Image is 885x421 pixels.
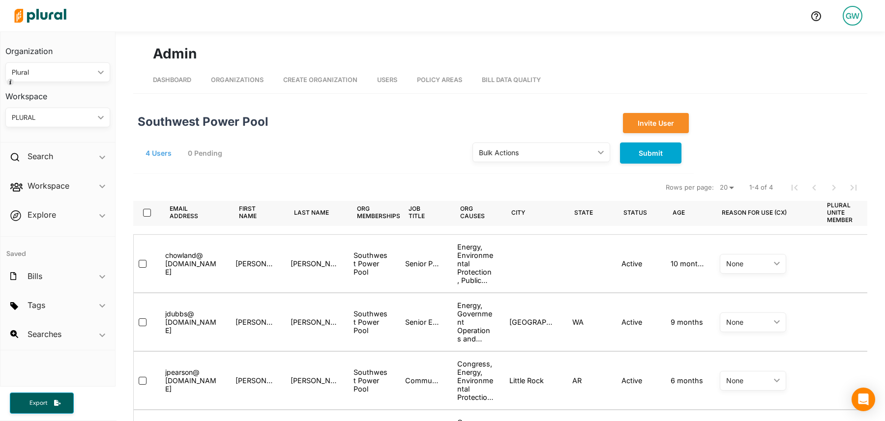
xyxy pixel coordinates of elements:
[457,243,494,284] div: Energy, Environmental Protection, Public Lands and Natural Resources, Science, Technology, Commun...
[283,66,357,93] a: Create Organization
[28,209,56,220] h2: Explore
[844,178,863,197] button: Last Page
[621,318,642,326] div: Active
[722,198,796,226] div: Reason for Use (CX)
[377,76,397,84] span: Users
[377,66,397,93] a: Users
[623,113,689,133] button: Invite User
[354,368,390,393] div: Southwest Power Pool
[354,309,390,335] div: Southwest Power Pool
[574,198,602,226] div: State
[409,198,444,226] div: Job title
[28,180,69,191] h2: Workspace
[827,201,860,224] div: Plural Unite Member
[0,237,115,261] h4: Saved
[405,376,442,385] div: Communications Coordinator
[804,178,824,197] button: Previous Page
[291,259,338,268] div: [PERSON_NAME]
[183,146,232,161] button: 0 Pending
[28,151,53,162] h2: Search
[726,318,770,326] div: None
[153,76,191,84] span: Dashboard
[574,209,593,216] div: State
[572,318,584,326] div: WA
[623,209,647,216] div: Status
[722,209,787,216] div: Reason for Use (CX)
[165,309,220,335] div: jdubbs @ [DOMAIN_NAME]
[5,82,110,104] h3: Workspace
[572,376,582,385] div: AR
[785,178,804,197] button: First Page
[165,368,220,393] div: jpearson @ [DOMAIN_NAME]
[357,198,409,226] div: Org Memberships
[511,198,534,226] div: City
[460,205,496,220] div: Org causes
[482,66,541,93] a: Bill Data Quality
[211,76,264,84] span: Organizations
[283,76,357,84] span: Create Organization
[236,376,275,385] div: [PERSON_NAME]
[835,2,870,29] a: GW
[479,147,594,158] div: Bulk Actions
[294,198,338,226] div: Last name
[671,318,703,326] div: 9 months
[357,205,400,220] div: Org Memberships
[153,43,848,64] h1: Admin
[417,76,462,84] span: Policy Areas
[10,393,74,414] button: Export
[621,376,642,385] div: Active
[354,251,390,276] div: Southwest Power Pool
[509,318,557,326] div: [GEOGRAPHIC_DATA]
[239,205,269,220] div: First name
[139,318,147,326] input: select-row-7215
[239,198,278,226] div: First name
[6,78,15,86] div: Tooltip anchor
[511,209,525,216] div: City
[671,259,704,268] div: 10 months
[139,377,147,385] input: select-row-8643
[460,198,496,226] div: Org causes
[621,259,642,268] div: Active
[824,178,844,197] button: Next Page
[12,112,94,123] div: PLURAL
[236,318,275,326] div: [PERSON_NAME]
[749,183,773,193] span: 1-4 of 4
[623,198,656,226] div: Status
[409,205,436,220] div: Job title
[12,67,94,78] div: Plural
[509,376,544,385] div: Little Rock
[294,209,329,216] div: Last name
[482,76,541,84] span: Bill Data Quality
[5,37,110,58] h3: Organization
[726,376,770,385] div: None
[405,318,442,326] div: Senior Extenal Affairs Liaison
[165,251,220,276] div: chowland @ [DOMAIN_NAME]
[673,209,685,216] div: Age
[211,66,264,93] a: Organizations
[620,142,681,164] button: Submit
[671,376,703,385] div: 6 months
[673,198,694,226] div: Age
[170,205,214,220] div: Email address
[130,113,504,133] div: Southwest Power Pool
[23,399,54,407] span: Export
[417,66,462,93] a: Policy Areas
[143,209,151,217] input: select-all-rows
[405,259,442,268] div: Senior Policy Manager
[291,318,338,326] div: [PERSON_NAME]
[141,146,181,161] button: 4 Users
[153,66,191,93] a: Dashboard
[28,271,42,281] h2: Bills
[291,376,338,385] div: [PERSON_NAME]
[726,259,770,268] div: None
[843,6,862,26] div: GW
[28,329,61,339] h2: Searches
[457,301,494,343] div: Energy, Government Operations and Politics, Elections
[170,198,223,226] div: Email address
[666,183,714,193] span: Rows per page:
[139,260,147,268] input: select-row-6995
[852,388,875,411] div: Open Intercom Messenger
[827,198,860,226] div: Plural Unite Member
[28,300,45,310] h2: Tags
[457,360,494,401] div: Congress, Energy, Environmental Protection, Science, Technology, Communications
